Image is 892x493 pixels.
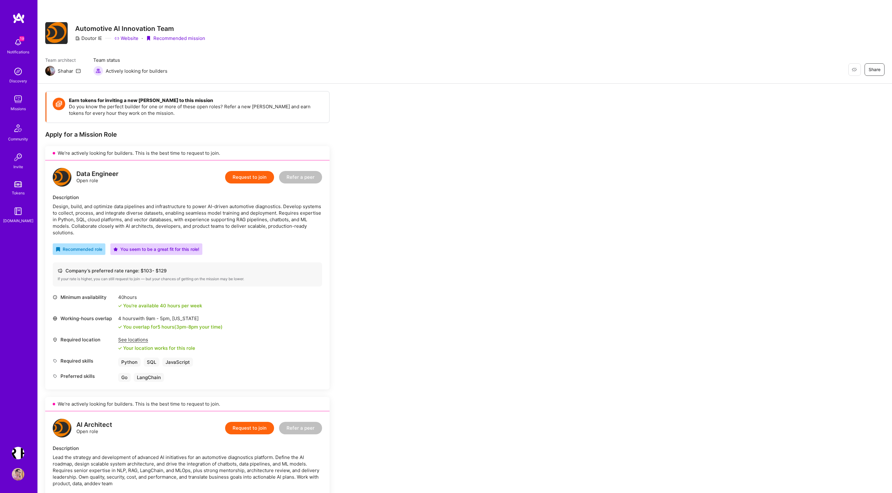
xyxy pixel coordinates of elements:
[58,267,317,274] div: Company’s preferred rate range: $ 103 - $ 129
[58,68,73,74] div: Shahar
[118,336,195,343] div: See locations
[7,49,29,55] div: Notifications
[113,246,199,252] div: You seem to be a great fit for this role!
[53,294,115,300] div: Minimum availability
[58,276,317,281] div: If your rate is higher, you can still request to join — but your chances of getting on the missio...
[113,247,118,251] i: icon PurpleStar
[225,171,274,183] button: Request to join
[45,66,55,76] img: Team Architect
[12,12,25,24] img: logo
[75,25,205,32] h3: Automotive AI Innovation Team
[118,325,122,329] i: icon Check
[53,98,65,110] img: Token icon
[53,358,115,364] div: Required skills
[53,194,322,201] div: Description
[12,190,25,196] div: Tokens
[53,336,115,343] div: Required location
[118,358,141,367] div: Python
[53,373,115,379] div: Preferred skills
[14,181,22,187] img: tokens
[45,57,81,63] span: Team architect
[45,146,330,160] div: We’re actively looking for builders. This is the best time to request to join.
[114,35,138,41] a: Website
[142,35,143,41] div: ·
[53,374,57,378] i: icon Tag
[45,130,330,139] div: Apply for a Mission Role
[11,105,26,112] div: Missions
[93,57,167,63] span: Team status
[56,247,60,251] i: icon RecommendedBadge
[118,345,195,351] div: Your location works for this role
[225,422,274,434] button: Request to join
[865,63,885,76] button: Share
[12,447,24,459] img: Terr.ai: Building an Innovative Real Estate Platform
[162,358,193,367] div: JavaScript
[53,168,71,187] img: logo
[13,164,23,170] div: Invite
[123,324,223,330] div: You overlap for 5 hours ( your time)
[19,36,24,41] span: 19
[118,373,131,382] div: Go
[146,35,205,41] div: Recommended mission
[53,454,322,487] div: Lead the strategy and development of advanced AI initiatives for an automotive diagnostics platfo...
[93,66,103,76] img: Actively looking for builders
[10,468,26,481] a: User Avatar
[118,302,202,309] div: You're available 40 hours per week
[12,468,24,481] img: User Avatar
[53,359,57,363] i: icon Tag
[53,295,57,300] i: icon Clock
[56,246,102,252] div: Recommended role
[76,422,112,435] div: Open role
[53,316,57,321] i: icon World
[58,268,62,273] i: icon Cash
[12,151,24,164] img: Invite
[76,422,112,428] div: AI Architect
[279,422,322,434] button: Refer a peer
[45,22,68,44] img: Company Logo
[852,67,857,72] i: icon EyeClosed
[75,36,80,41] i: icon CompanyGray
[118,294,202,300] div: 40 hours
[106,68,167,74] span: Actively looking for builders
[12,93,24,105] img: teamwork
[69,98,323,103] h4: Earn tokens for inviting a new [PERSON_NAME] to this mission
[3,217,33,224] div: [DOMAIN_NAME]
[176,324,198,330] span: 3pm - 8pm
[11,121,26,136] img: Community
[53,337,57,342] i: icon Location
[53,445,322,452] div: Description
[53,315,115,322] div: Working-hours overlap
[45,397,330,411] div: We’re actively looking for builders. This is the best time to request to join.
[145,315,172,321] span: 9am - 5pm ,
[9,78,27,84] div: Discovery
[8,136,28,142] div: Community
[69,103,323,116] p: Do you know the perfect builder for one or more of these open roles? Refer a new [PERSON_NAME] an...
[12,205,24,217] img: guide book
[12,65,24,78] img: discovery
[53,419,71,437] img: logo
[75,35,102,41] div: Doutor IE
[76,68,81,73] i: icon Mail
[118,304,122,308] i: icon Check
[76,171,118,184] div: Open role
[10,447,26,459] a: Terr.ai: Building an Innovative Real Estate Platform
[118,315,223,322] div: 4 hours with [US_STATE]
[144,358,159,367] div: SQL
[869,66,880,73] span: Share
[134,373,164,382] div: LangChain
[76,171,118,177] div: Data Engineer
[12,36,24,49] img: bell
[53,203,322,236] div: Design, build, and optimize data pipelines and infrastructure to power AI-driven automotive diagn...
[146,36,151,41] i: icon PurpleRibbon
[118,346,122,350] i: icon Check
[279,171,322,183] button: Refer a peer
